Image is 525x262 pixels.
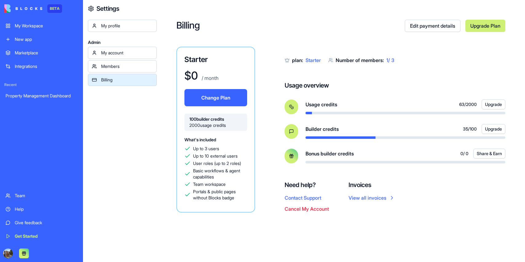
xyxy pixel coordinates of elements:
[193,146,219,152] span: Up to 3 users
[101,77,153,83] div: Billing
[349,181,395,189] h4: Invoices
[285,194,321,201] button: Contact Support
[15,36,77,42] div: New app
[97,4,119,13] h4: Settings
[2,230,81,242] a: Get Started
[4,4,62,13] a: BETA
[482,100,505,109] button: Upgrade
[15,206,77,212] div: Help
[306,125,339,133] span: Builder credits
[193,168,247,180] span: Basic workflows & agent capabilities
[184,137,216,142] span: What's included
[4,4,42,13] img: logo
[465,20,505,32] a: Upgrade Plan
[459,101,477,108] span: 63 / 2000
[200,74,219,82] p: / month
[193,181,226,187] span: Team workspace
[101,23,153,29] div: My profile
[2,60,81,72] a: Integrations
[405,20,460,32] a: Edit payment details
[88,60,157,72] a: Members
[2,90,81,102] a: Property Management Dashboard
[285,181,329,189] h4: Need help?
[193,160,241,166] span: User roles (up to 2 roles)
[336,57,384,63] span: Number of members:
[473,149,505,158] button: Share & Earn
[15,193,77,199] div: Team
[2,190,81,202] a: Team
[306,57,321,63] span: Starter
[189,116,242,122] span: 100 builder credits
[3,248,13,258] img: ACg8ocI3iN2EvMXak_SCsLvJfSWb2MdaMp1gkP1m4Fni7Et9EyLMhJlZ=s96-c
[2,82,81,87] span: Recent
[193,189,247,201] span: Portals & public pages without Blocks badge
[189,122,242,128] span: 2000 usage credits
[176,20,405,32] h2: Billing
[460,151,468,157] span: 0 / 0
[386,57,394,63] span: 1 / 3
[101,50,153,56] div: My account
[184,69,198,82] h1: $ 0
[193,153,238,159] span: Up to 10 external users
[306,101,337,108] span: Usage credits
[101,63,153,69] div: Members
[463,126,477,132] span: 35 / 100
[176,47,255,213] a: Starter$0 / monthChange Plan100builder credits2000usage creditsWhat's includedUp to 3 usersUp to ...
[285,205,329,213] button: Cancel My Account
[15,220,77,226] div: Give feedback
[88,39,157,45] span: Admin
[292,57,303,63] span: plan:
[2,33,81,45] a: New app
[88,20,157,32] a: My profile
[15,233,77,239] div: Get Started
[88,74,157,86] a: Billing
[15,63,77,69] div: Integrations
[6,93,77,99] div: Property Management Dashboard
[2,203,81,215] a: Help
[306,150,354,157] span: Bonus builder credits
[285,81,329,90] h4: Usage overview
[15,23,77,29] div: My Workspace
[2,217,81,229] a: Give feedback
[184,89,247,106] button: Change Plan
[482,124,505,134] button: Upgrade
[47,4,62,13] div: BETA
[2,47,81,59] a: Marketplace
[15,50,77,56] div: Marketplace
[88,47,157,59] a: My account
[2,20,81,32] a: My Workspace
[349,194,395,201] a: View all invoices
[184,55,247,65] h3: Starter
